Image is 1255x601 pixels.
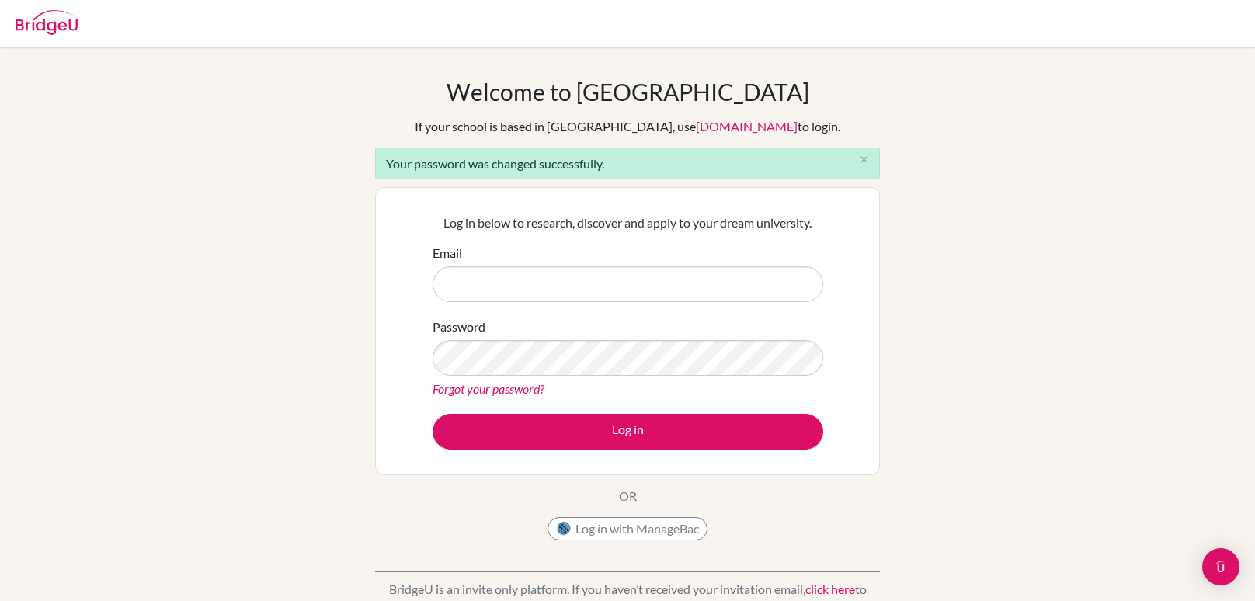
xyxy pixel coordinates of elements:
p: OR [619,487,637,505]
label: Email [433,244,462,262]
button: Log in [433,414,823,450]
a: Forgot your password? [433,381,544,396]
i: close [858,154,870,165]
div: If your school is based in [GEOGRAPHIC_DATA], use to login. [415,117,840,136]
a: [DOMAIN_NAME] [696,119,798,134]
p: Log in below to research, discover and apply to your dream university. [433,214,823,232]
button: Close [848,148,879,172]
a: click here [805,582,855,596]
h1: Welcome to [GEOGRAPHIC_DATA] [447,78,809,106]
button: Log in with ManageBac [548,517,707,540]
div: Open Intercom Messenger [1202,548,1239,585]
label: Password [433,318,485,336]
img: Bridge-U [16,10,78,35]
div: Your password was changed successfully. [375,148,880,179]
